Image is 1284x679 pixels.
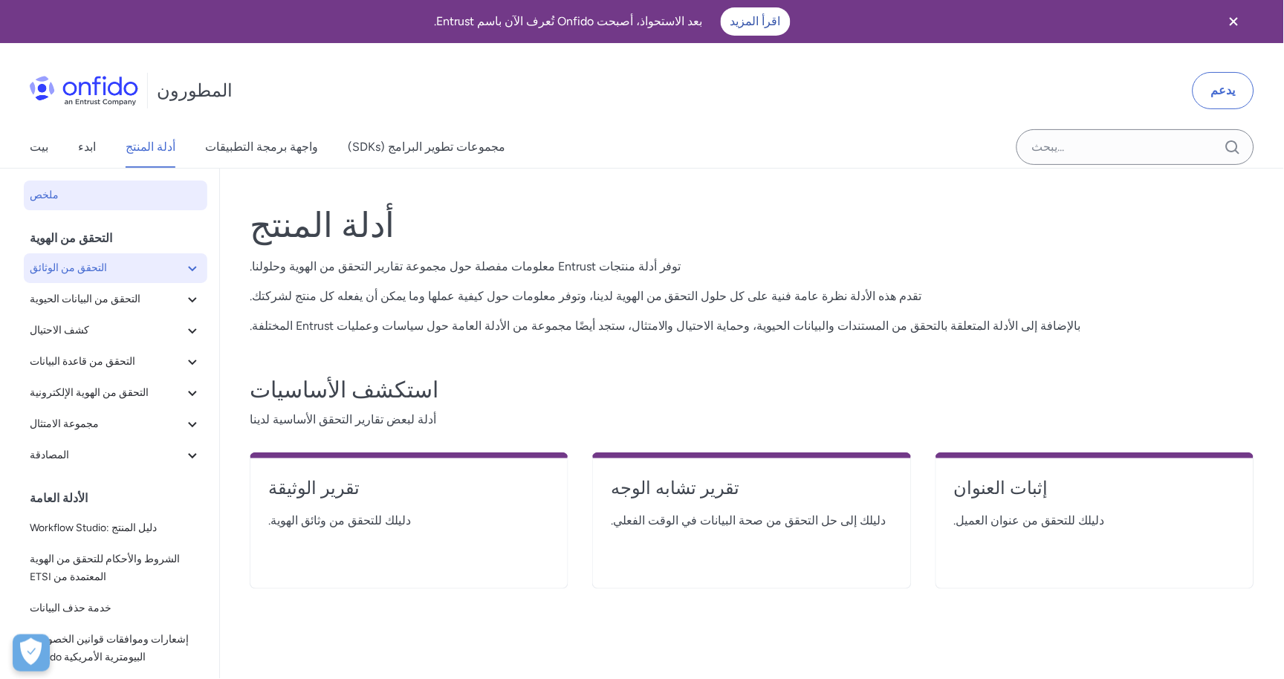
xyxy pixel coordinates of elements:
[954,476,1236,512] a: إثبات العنوان
[24,285,207,314] button: التحقق من البيانات الحيوية
[250,412,436,426] font: أدلة لبعض تقارير التحقق الأساسية لدينا
[30,231,112,245] font: التحقق من الهوية
[250,259,681,273] font: توفر أدلة منتجات Entrust معلومات مفصلة حول مجموعة تقارير التحقق من الهوية وحلولنا.
[611,513,886,527] font: دليلك إلى حل التحقق من صحة البيانات في الوقت الفعلي.
[1016,129,1254,165] input: حقل إدخال بحث Onfido
[30,553,180,583] font: الشروط والأحكام للتحقق من الهوية المعتمدة من ETSI
[30,633,189,663] font: إشعارات وموافقات قوانين الخصوصية البيومترية الأمريكية Onfido
[611,476,892,512] a: تقرير تشابه الوجه
[13,634,50,672] div: تفضيلات ملفات تعريف الارتباط
[30,522,157,534] font: Workflow Studio: دليل المنتج
[24,316,207,345] button: كشف الاحتيال
[205,126,318,168] a: واجهة برمجة التطبيقات
[126,126,175,168] a: أدلة المنتج
[78,126,96,168] a: ابدء
[954,477,1048,498] font: إثبات العنوان
[721,7,791,36] a: اقرأ المزيد
[348,126,505,168] a: مجموعات تطوير البرامج (SDKs)
[30,418,99,430] font: مجموعة الامتثال
[250,204,395,246] font: أدلة المنتج
[24,181,207,210] a: ملخص
[24,347,207,377] button: التحقق من قاعدة البيانات
[30,189,59,201] font: ملخص
[24,545,207,592] a: الشروط والأحكام للتحقق من الهوية المعتمدة من ETSI
[1225,13,1243,30] svg: إغلاق اللافتة
[435,14,703,28] font: بعد الاستحواذ، أصبحت Onfido تُعرف الآن باسم Entrust.
[24,513,207,543] a: Workflow Studio: دليل المنتج
[13,634,50,672] button: فتح التفضيلات
[24,594,207,623] a: خدمة حذف البيانات
[78,140,96,154] font: ابدء
[30,293,140,305] font: التحقق من البيانات الحيوية
[268,476,550,512] a: تقرير الوثيقة
[611,477,739,498] font: تقرير تشابه الوجه
[250,319,1081,333] font: بالإضافة إلى الأدلة المتعلقة بالتحقق من المستندات والبيانات الحيوية، وحماية الاحتيال والامتثال، س...
[24,409,207,439] button: مجموعة الامتثال
[250,376,438,403] font: استكشف الأساسيات
[24,378,207,408] button: التحقق من الهوية الإلكترونية
[205,140,318,154] font: واجهة برمجة التطبيقات
[30,449,69,461] font: المصادقة
[1207,3,1262,40] button: إغلاق اللافتة
[24,441,207,470] button: المصادقة
[250,289,922,303] font: تقدم هذه الأدلة نظرة عامة فنية على كل حلول التحقق من الهوية لدينا، وتوفر معلومات حول كيفية عملها ...
[268,513,411,527] font: دليلك للتحقق من وثائق الهوية.
[30,491,88,505] font: الأدلة العامة
[30,386,149,399] font: التحقق من الهوية الإلكترونية
[348,140,505,154] font: مجموعات تطوير البرامج (SDKs)
[30,602,111,614] font: خدمة حذف البيانات
[30,355,135,368] font: التحقق من قاعدة البيانات
[1193,72,1254,109] a: يدعم
[30,76,138,105] img: شعار أونفيدو
[268,477,360,498] font: تقرير الوثيقة
[157,79,233,101] font: المطورون
[954,513,1105,527] font: دليلك للتحقق من عنوان العميل.
[126,140,175,154] font: أدلة المنتج
[30,140,48,154] font: بيت
[30,126,48,168] a: بيت
[730,14,781,28] font: اقرأ المزيد
[1211,83,1236,97] font: يدعم
[30,324,89,337] font: كشف الاحتيال
[24,625,207,672] a: إشعارات وموافقات قوانين الخصوصية البيومترية الأمريكية Onfido
[30,261,107,274] font: التحقق من الوثائق
[24,253,207,283] button: التحقق من الوثائق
